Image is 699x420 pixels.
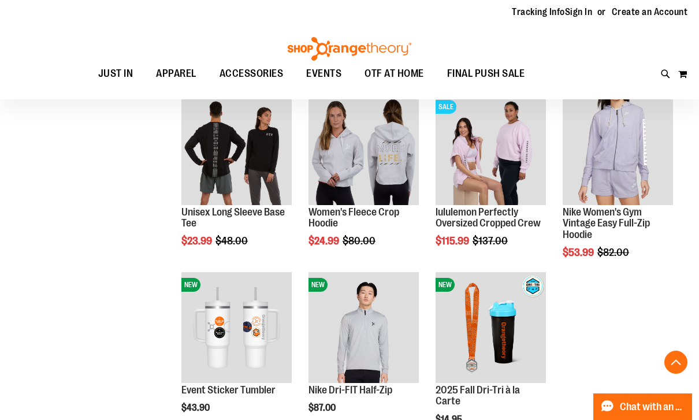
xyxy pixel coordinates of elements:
[181,94,292,206] a: Product image for Unisex Long Sleeve Base Tee
[447,61,525,87] span: FINAL PUSH SALE
[87,61,145,87] a: JUST IN
[286,37,413,61] img: Shop Orangetheory
[181,235,214,247] span: $23.99
[436,235,471,247] span: $115.99
[430,88,552,276] div: product
[308,272,419,384] a: Nike Dri-FIT Half-ZipNEW
[436,278,455,292] span: NEW
[220,61,284,87] span: ACCESSORIES
[208,61,295,87] a: ACCESSORIES
[181,384,276,396] a: Event Sticker Tumbler
[620,402,685,412] span: Chat with an Expert
[593,393,693,420] button: Chat with an Expert
[295,61,353,87] a: EVENTS
[612,6,688,18] a: Create an Account
[436,272,546,382] img: 2025 Fall Dri-Tri à la Carte
[181,278,200,292] span: NEW
[512,6,565,18] a: Tracking Info
[343,235,377,247] span: $80.00
[436,100,456,114] span: SALE
[98,61,133,87] span: JUST IN
[557,88,679,288] div: product
[664,351,687,374] button: Back To Top
[436,61,537,87] a: FINAL PUSH SALE
[308,206,399,229] a: Women's Fleece Crop Hoodie
[308,384,392,396] a: Nike Dri-FIT Half-Zip
[365,61,424,87] span: OTF AT HOME
[353,61,436,87] a: OTF AT HOME
[181,403,211,413] span: $43.90
[181,206,285,229] a: Unisex Long Sleeve Base Tee
[308,272,419,382] img: Nike Dri-FIT Half-Zip
[563,206,650,241] a: Nike Women's Gym Vintage Easy Full-Zip Hoodie
[597,247,631,258] span: $82.00
[181,272,292,382] img: OTF 40 oz. Sticker Tumbler
[156,61,196,87] span: APPAREL
[565,6,593,18] a: Sign In
[215,235,250,247] span: $48.00
[436,272,546,384] a: 2025 Fall Dri-Tri à la CarteNEW
[563,94,673,206] a: Product image for Nike Gym Vintage Easy Full Zip Hoodie
[181,94,292,205] img: Product image for Unisex Long Sleeve Base Tee
[176,88,298,276] div: product
[436,206,541,229] a: lululemon Perfectly Oversized Cropped Crew
[306,61,341,87] span: EVENTS
[436,94,546,206] a: lululemon Perfectly Oversized Cropped CrewSALE
[308,278,328,292] span: NEW
[563,247,596,258] span: $53.99
[308,235,341,247] span: $24.99
[308,403,337,413] span: $87.00
[308,94,419,205] img: Product image for Womens Fleece Crop Hoodie
[181,272,292,384] a: OTF 40 oz. Sticker TumblerNEW
[563,94,673,205] img: Product image for Nike Gym Vintage Easy Full Zip Hoodie
[303,88,425,276] div: product
[473,235,510,247] span: $137.00
[436,384,520,407] a: 2025 Fall Dri-Tri à la Carte
[308,94,419,206] a: Product image for Womens Fleece Crop Hoodie
[144,61,208,87] a: APPAREL
[436,94,546,205] img: lululemon Perfectly Oversized Cropped Crew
